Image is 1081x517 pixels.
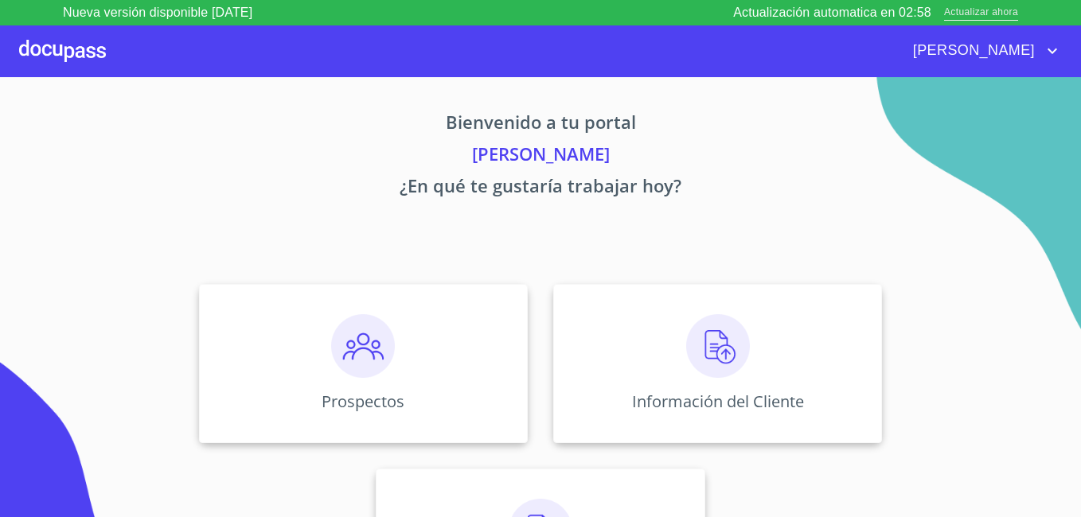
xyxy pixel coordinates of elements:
p: [PERSON_NAME] [50,141,1031,173]
p: Actualización automatica en 02:58 [733,3,931,22]
p: Nueva versión disponible [DATE] [63,3,252,22]
p: Prospectos [322,391,404,412]
p: Bienvenido a tu portal [50,109,1031,141]
p: Información del Cliente [632,391,804,412]
button: account of current user [901,38,1062,64]
span: Actualizar ahora [944,5,1018,21]
p: ¿En qué te gustaría trabajar hoy? [50,173,1031,204]
img: prospectos.png [331,314,395,378]
img: carga.png [686,314,750,378]
span: [PERSON_NAME] [901,38,1043,64]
